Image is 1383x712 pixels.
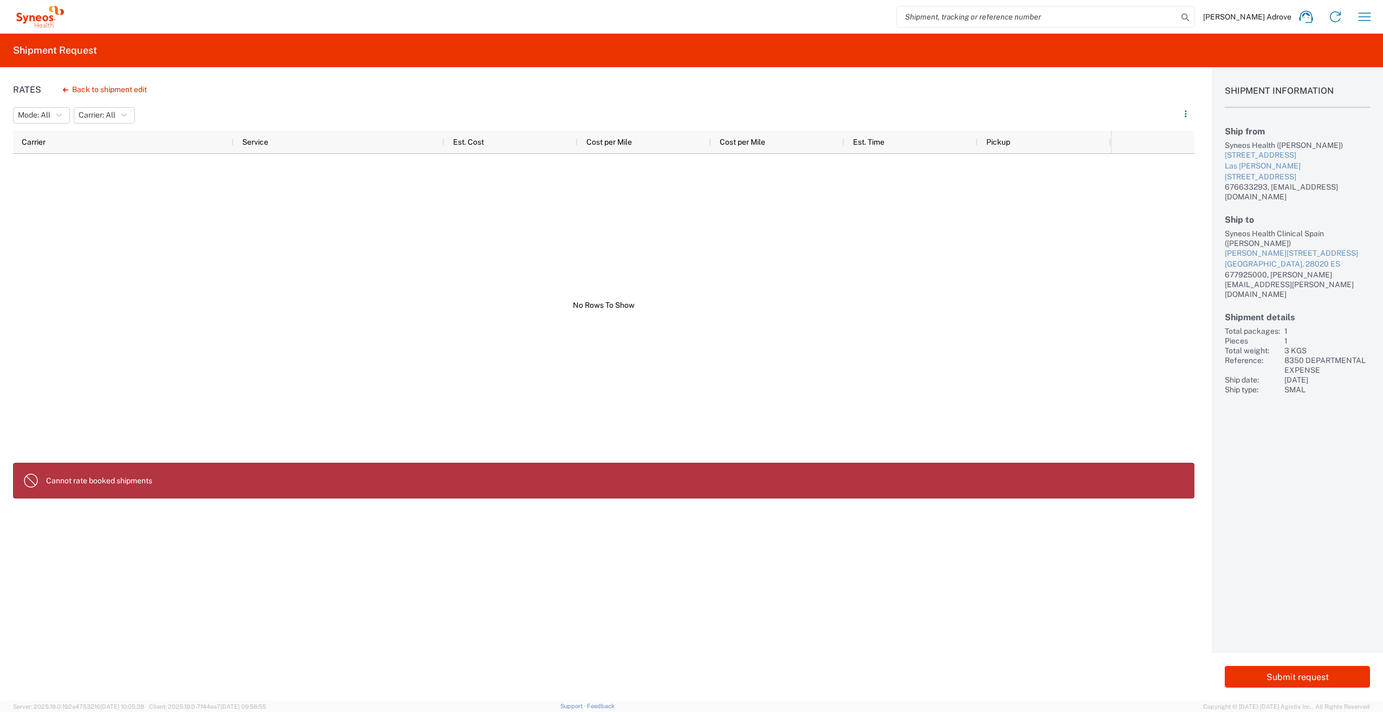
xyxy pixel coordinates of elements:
div: [DATE] [1284,375,1370,385]
button: Submit request [1225,666,1370,688]
a: Support [560,703,587,709]
p: Cannot rate booked shipments [46,476,1185,486]
span: [DATE] 09:58:55 [221,703,266,710]
button: Back to shipment edit [54,80,156,99]
input: Shipment, tracking or reference number [897,7,1178,27]
button: Mode: All [13,107,70,124]
h1: Shipment Information [1225,86,1370,108]
span: Server: 2025.19.0-192a4753216 [13,703,144,710]
div: Syneos Health Clinical Spain ([PERSON_NAME]) [1225,229,1370,248]
span: Carrier: All [79,110,115,120]
div: SMAL [1284,385,1370,394]
span: Service [242,138,268,146]
span: [DATE] 10:05:38 [100,703,144,710]
div: 676633293, [EMAIL_ADDRESS][DOMAIN_NAME] [1225,182,1370,202]
div: Las [PERSON_NAME][STREET_ADDRESS] [1225,161,1370,182]
h2: Ship to [1225,215,1370,225]
div: 3 KGS [1284,346,1370,355]
span: Client: 2025.19.0-7f44ea7 [149,703,266,710]
div: 1 [1284,326,1370,336]
div: Pieces [1225,336,1280,346]
span: Carrier [22,138,46,146]
div: Ship type: [1225,385,1280,394]
h1: Rates [13,85,41,95]
h2: Ship from [1225,126,1370,137]
div: Syneos Health ([PERSON_NAME]) [1225,140,1370,150]
div: [GEOGRAPHIC_DATA], 28020 ES [1225,259,1370,270]
h2: Shipment Request [13,44,97,57]
a: [STREET_ADDRESS]Las [PERSON_NAME][STREET_ADDRESS] [1225,150,1370,182]
div: Reference: [1225,355,1280,375]
span: Pickup [986,138,1010,146]
div: 8350 DEPARTMENTAL EXPENSE [1284,355,1370,375]
span: Cost per Mile [586,138,632,146]
div: [PERSON_NAME][STREET_ADDRESS] [1225,248,1370,259]
span: Est. Time [853,138,884,146]
button: Carrier: All [74,107,135,124]
div: 1 [1284,336,1370,346]
div: Ship date: [1225,375,1280,385]
a: [PERSON_NAME][STREET_ADDRESS][GEOGRAPHIC_DATA], 28020 ES [1225,248,1370,269]
div: [STREET_ADDRESS] [1225,150,1370,161]
a: Feedback [587,703,615,709]
span: Cost per Mile [720,138,765,146]
span: Copyright © [DATE]-[DATE] Agistix Inc., All Rights Reserved [1203,702,1370,711]
span: Mode: All [18,110,50,120]
span: Est. Cost [453,138,484,146]
span: [PERSON_NAME] Adrove [1203,12,1291,22]
div: Total packages: [1225,326,1280,336]
div: Total weight: [1225,346,1280,355]
h2: Shipment details [1225,312,1370,322]
div: 677925000, [PERSON_NAME][EMAIL_ADDRESS][PERSON_NAME][DOMAIN_NAME] [1225,270,1370,299]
